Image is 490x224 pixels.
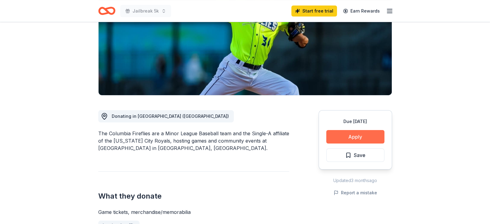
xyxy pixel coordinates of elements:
h2: What they donate [98,191,289,201]
button: Apply [326,130,384,144]
span: Save [354,151,365,159]
div: Updated 3 months ago [319,177,392,184]
button: Jailbreak 5k [120,5,171,17]
div: Game tickets, merchandise/memorabilia [98,208,289,216]
a: Earn Rewards [339,6,383,17]
div: Due [DATE] [326,118,384,125]
span: Donating in [GEOGRAPHIC_DATA] ([GEOGRAPHIC_DATA]) [112,114,229,119]
div: The Columbia Fireflies are a Minor League Baseball team and the Single-A affiliate of the [US_STA... [98,130,289,152]
a: Start free trial [291,6,337,17]
button: Report a mistake [334,189,377,196]
a: Home [98,4,115,18]
button: Save [326,148,384,162]
span: Jailbreak 5k [133,7,159,15]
